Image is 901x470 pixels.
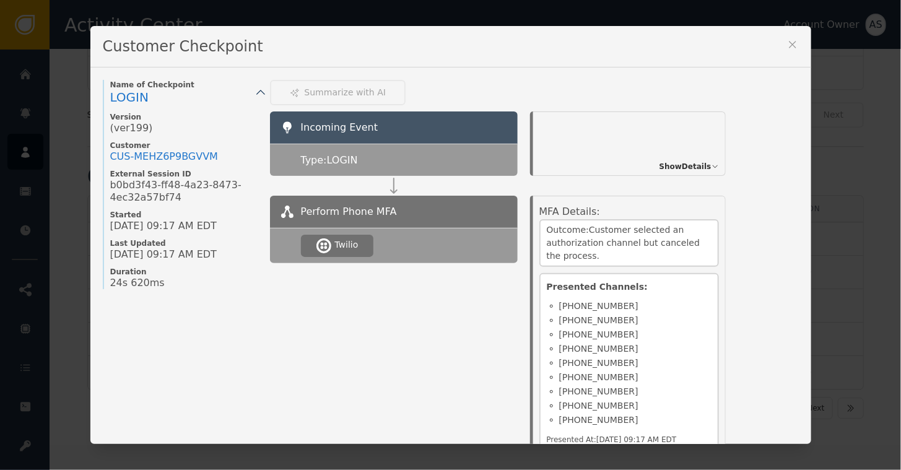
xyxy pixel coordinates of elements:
[110,150,219,163] a: CUS-MEHZ6P9BGVVM
[547,414,712,428] div: [PHONE_NUMBER]
[110,179,258,204] span: b0bd3f43-ff48-4a23-8473-4ec32a57bf74
[110,277,165,289] span: 24s 620ms
[110,141,258,150] span: Customer
[301,153,358,168] span: Type: LOGIN
[547,371,712,385] div: [PHONE_NUMBER]
[659,161,712,172] span: Show Details
[547,434,677,445] div: Presented At: [DATE] 09:17 AM EDT
[110,220,217,232] span: [DATE] 09:17 AM EDT
[539,204,719,219] div: MFA Details:
[335,238,359,251] div: Twilio
[539,219,719,267] div: Outcome: Customer selected an authorization channel but canceled the process.
[110,80,258,90] span: Name of Checkpoint
[110,90,258,106] a: LOGIN
[547,300,712,314] div: [PHONE_NUMBER]
[110,210,258,220] span: Started
[110,90,149,105] span: LOGIN
[547,314,712,328] div: [PHONE_NUMBER]
[547,342,712,357] div: [PHONE_NUMBER]
[110,122,153,134] span: (ver 199 )
[547,399,712,414] div: [PHONE_NUMBER]
[110,267,258,277] span: Duration
[110,238,258,248] span: Last Updated
[547,328,712,342] div: [PHONE_NUMBER]
[90,26,811,67] div: Customer Checkpoint
[110,248,217,261] span: [DATE] 09:17 AM EDT
[110,150,219,163] div: CUS- MEHZ6P9BGVVM
[110,112,258,122] span: Version
[547,281,712,294] div: Presented Channels:
[547,385,712,399] div: [PHONE_NUMBER]
[110,169,258,179] span: External Session ID
[301,204,397,219] span: Perform Phone MFA
[301,121,378,133] span: Incoming Event
[547,357,712,371] div: [PHONE_NUMBER]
